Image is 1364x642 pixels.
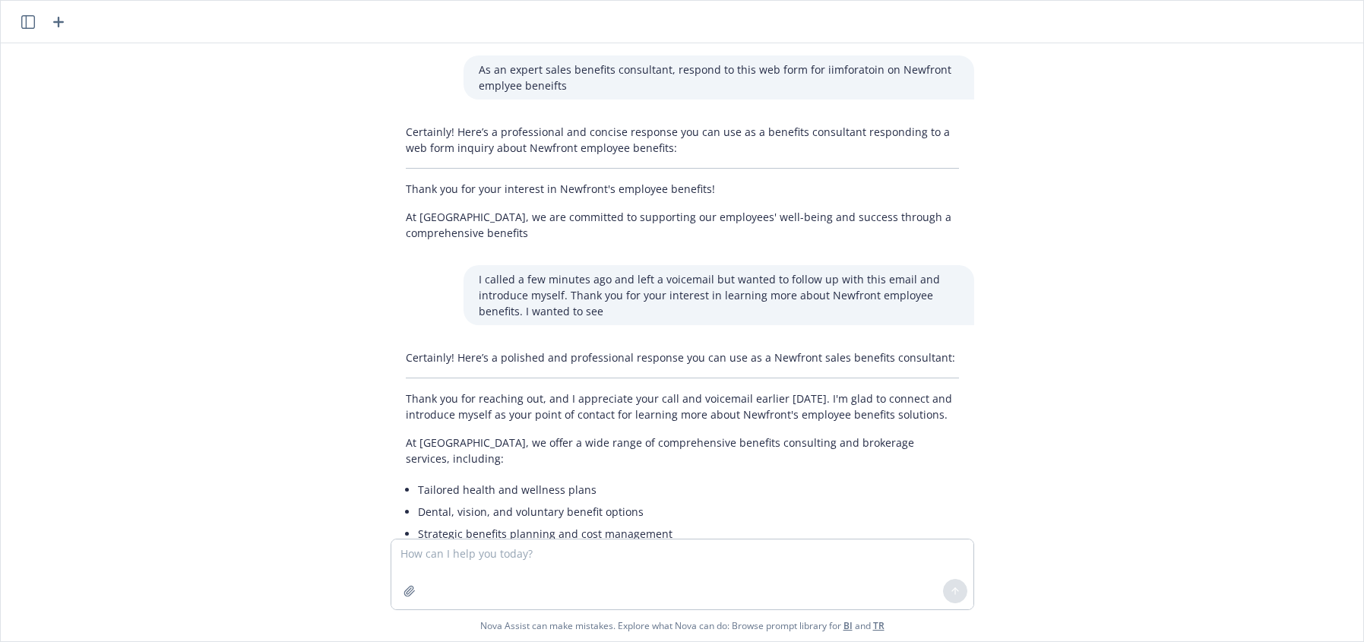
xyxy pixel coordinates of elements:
[479,62,959,93] p: As an expert sales benefits consultant, respond to this web form for iimforatoin on Newfront empl...
[406,435,959,466] p: At [GEOGRAPHIC_DATA], we offer a wide range of comprehensive benefits consulting and brokerage se...
[418,501,959,523] li: Dental, vision, and voluntary benefit options
[418,523,959,545] li: Strategic benefits planning and cost management
[7,610,1357,641] span: Nova Assist can make mistakes. Explore what Nova can do: Browse prompt library for and
[418,479,959,501] li: Tailored health and wellness plans
[479,271,959,319] p: I called a few minutes ago and left a voicemail but wanted to follow up with this email and intro...
[843,619,853,632] a: BI
[406,349,959,365] p: Certainly! Here’s a polished and professional response you can use as a Newfront sales benefits c...
[406,209,959,241] p: At [GEOGRAPHIC_DATA], we are committed to supporting our employees' well-being and success throug...
[406,181,959,197] p: Thank you for your interest in Newfront's employee benefits!
[406,391,959,422] p: Thank you for reaching out, and I appreciate your call and voicemail earlier [DATE]. I'm glad to ...
[406,124,959,156] p: Certainly! Here’s a professional and concise response you can use as a benefits consultant respon...
[873,619,885,632] a: TR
